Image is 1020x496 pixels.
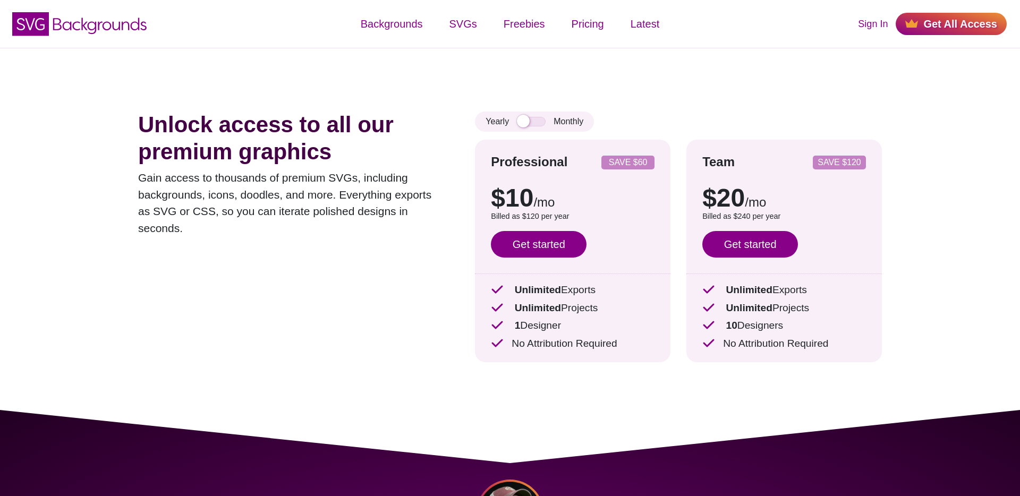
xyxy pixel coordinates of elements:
[702,318,866,333] p: Designers
[745,195,766,209] span: /mo
[726,284,772,295] strong: Unlimited
[702,211,866,223] p: Billed as $240 per year
[606,158,650,167] p: SAVE $60
[347,8,436,40] a: Backgrounds
[817,158,862,167] p: SAVE $120
[858,17,888,31] a: Sign In
[726,302,772,313] strong: Unlimited
[896,13,1007,35] a: Get All Access
[138,169,443,236] p: Gain access to thousands of premium SVGs, including backgrounds, icons, doodles, and more. Everyt...
[558,8,617,40] a: Pricing
[515,284,561,295] strong: Unlimited
[702,185,866,211] p: $20
[617,8,673,40] a: Latest
[475,112,594,132] div: Yearly Monthly
[436,8,490,40] a: SVGs
[491,336,654,352] p: No Attribution Required
[490,8,558,40] a: Freebies
[491,301,654,316] p: Projects
[533,195,555,209] span: /mo
[491,283,654,298] p: Exports
[702,336,866,352] p: No Attribution Required
[515,320,521,331] strong: 1
[726,320,737,331] strong: 10
[702,155,735,169] strong: Team
[491,231,586,258] a: Get started
[491,185,654,211] p: $10
[138,112,443,165] h1: Unlock access to all our premium graphics
[702,301,866,316] p: Projects
[491,211,654,223] p: Billed as $120 per year
[515,302,561,313] strong: Unlimited
[491,155,567,169] strong: Professional
[702,283,866,298] p: Exports
[491,318,654,333] p: Designer
[702,231,798,258] a: Get started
